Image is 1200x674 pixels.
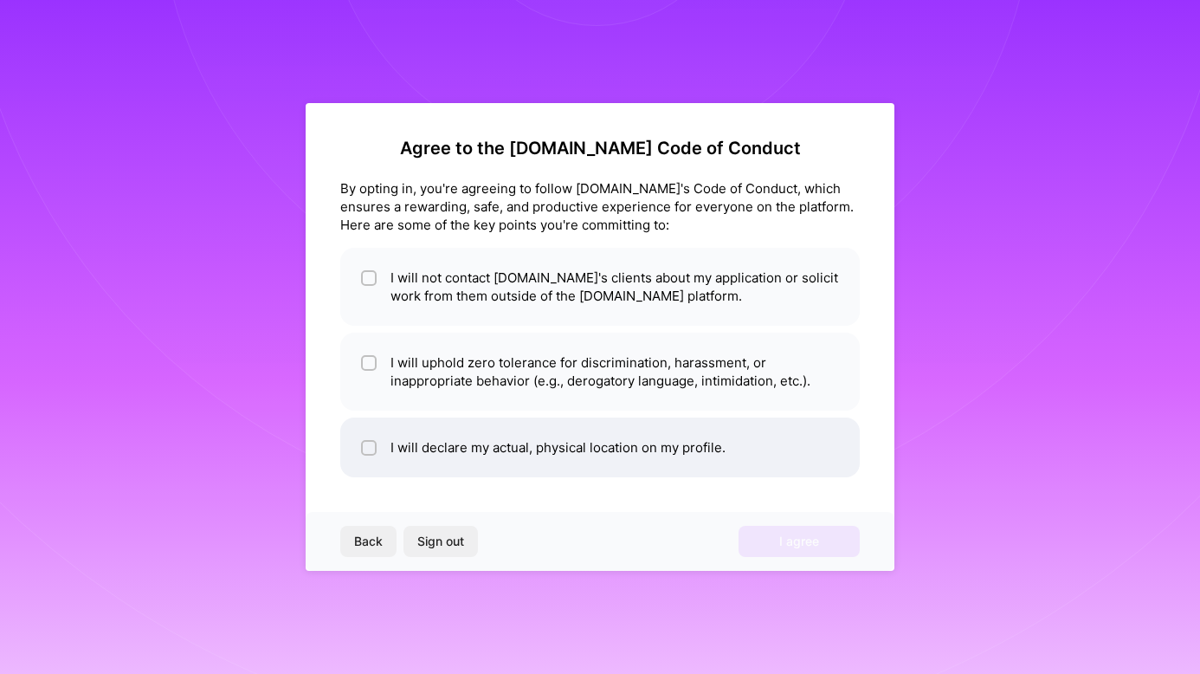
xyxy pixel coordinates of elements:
[340,138,860,159] h2: Agree to the [DOMAIN_NAME] Code of Conduct
[354,533,383,550] span: Back
[403,526,478,557] button: Sign out
[340,333,860,411] li: I will uphold zero tolerance for discrimination, harassment, or inappropriate behavior (e.g., der...
[340,179,860,234] div: By opting in, you're agreeing to follow [DOMAIN_NAME]'s Code of Conduct, which ensures a rewardin...
[417,533,464,550] span: Sign out
[340,248,860,326] li: I will not contact [DOMAIN_NAME]'s clients about my application or solicit work from them outside...
[340,418,860,477] li: I will declare my actual, physical location on my profile.
[340,526,397,557] button: Back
